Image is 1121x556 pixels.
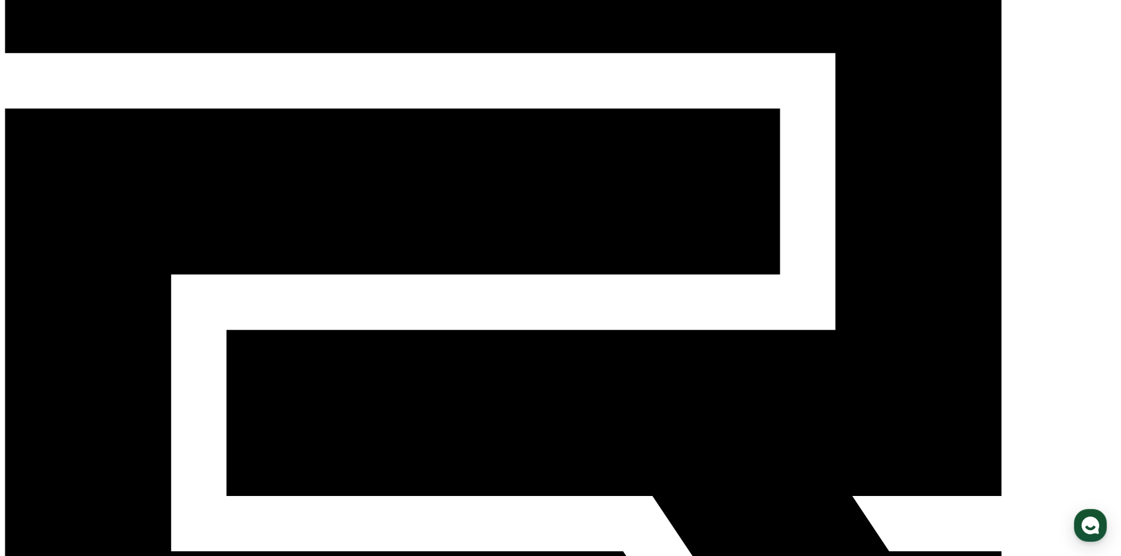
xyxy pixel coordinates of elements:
span: 대화 [108,391,122,401]
span: 설정 [182,391,196,400]
span: 홈 [37,391,44,400]
a: 설정 [152,373,226,402]
a: 홈 [4,373,78,402]
a: 대화 [78,373,152,402]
